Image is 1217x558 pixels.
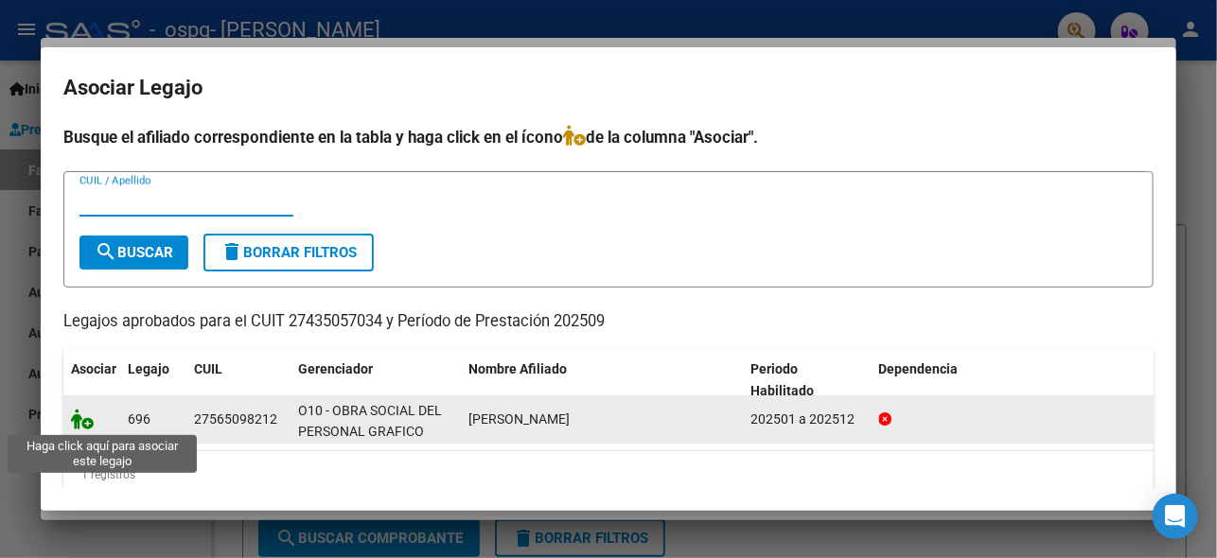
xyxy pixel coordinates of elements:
h2: Asociar Legajo [63,70,1154,106]
div: 202501 a 202512 [751,409,864,430]
span: Buscar [95,244,173,261]
span: MARQUEZ LUCIANA FRANCHESCA [468,411,570,427]
button: Borrar Filtros [203,234,374,271]
datatable-header-cell: Periodo Habilitado [744,349,872,411]
datatable-header-cell: Legajo [120,349,186,411]
datatable-header-cell: CUIL [186,349,291,411]
datatable-header-cell: Dependencia [872,349,1155,411]
span: 696 [128,411,150,427]
div: 27565098212 [194,409,277,430]
datatable-header-cell: Asociar [63,349,120,411]
div: 1 registros [63,451,1154,498]
p: Legajos aprobados para el CUIT 27435057034 y Período de Prestación 202509 [63,310,1154,334]
button: Buscar [79,235,188,270]
mat-icon: search [95,240,117,263]
div: Open Intercom Messenger [1153,494,1198,539]
h4: Busque el afiliado correspondiente en la tabla y haga click en el ícono de la columna "Asociar". [63,125,1154,149]
span: Gerenciador [298,361,373,376]
span: Legajo [128,361,169,376]
span: Borrar Filtros [220,244,357,261]
span: Nombre Afiliado [468,361,567,376]
span: Periodo Habilitado [751,361,815,398]
span: Asociar [71,361,116,376]
span: Dependencia [879,361,959,376]
datatable-header-cell: Gerenciador [291,349,461,411]
datatable-header-cell: Nombre Afiliado [461,349,744,411]
span: O10 - OBRA SOCIAL DEL PERSONAL GRAFICO [298,403,442,440]
mat-icon: delete [220,240,243,263]
span: CUIL [194,361,222,376]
